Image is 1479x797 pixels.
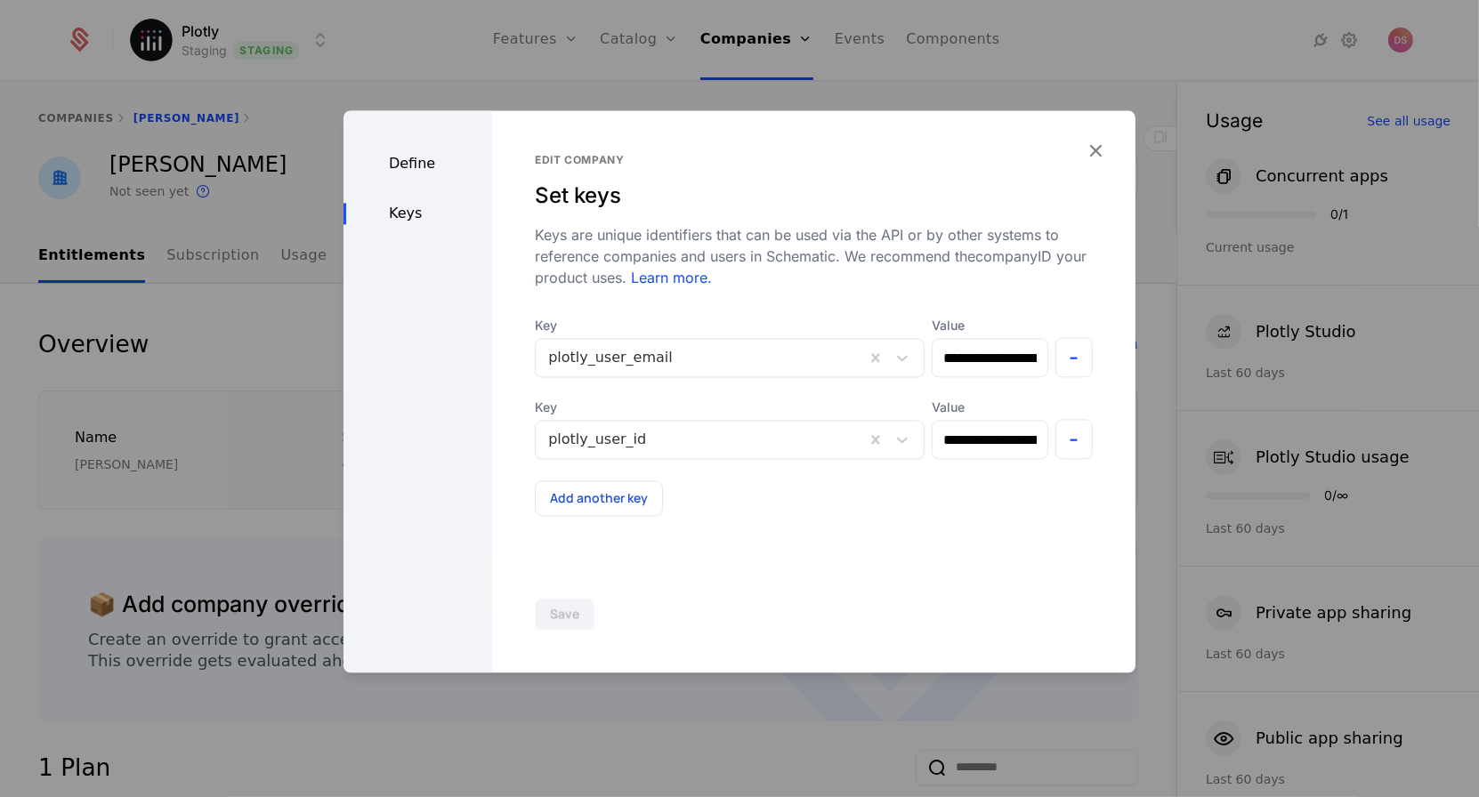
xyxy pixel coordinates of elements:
[535,398,925,416] span: Key
[1055,419,1094,459] button: -
[535,317,925,334] span: Key
[535,598,594,630] button: Save
[535,181,1093,210] div: Set keys
[626,269,712,286] a: Learn more.
[535,480,663,516] button: Add another key
[932,398,1047,416] label: Value
[535,224,1093,288] div: Keys are unique identifiers that can be used via the API or by other systems to reference compani...
[1055,337,1094,377] button: -
[932,317,1047,334] label: Value
[343,203,492,224] div: Keys
[535,153,1093,167] div: Edit company
[343,153,492,174] div: Define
